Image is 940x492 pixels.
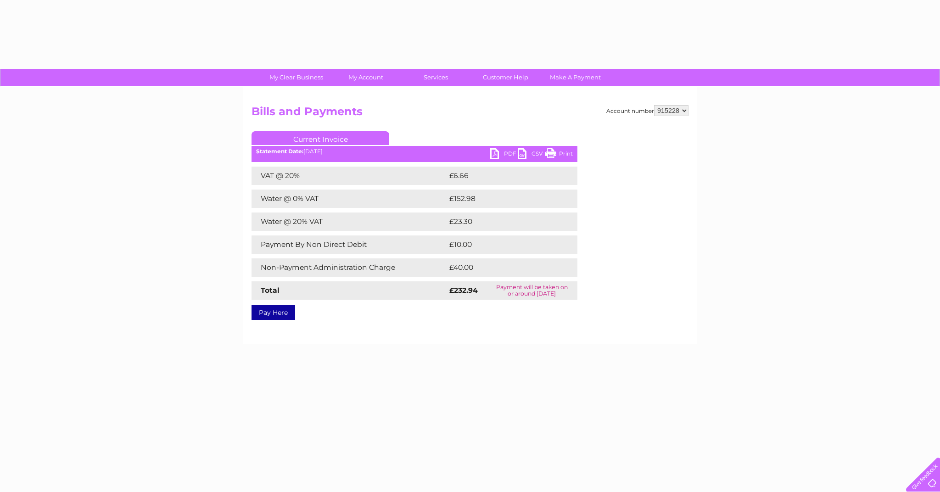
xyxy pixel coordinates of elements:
[468,69,543,86] a: Customer Help
[545,148,573,162] a: Print
[261,286,280,295] strong: Total
[447,235,559,254] td: £10.00
[490,148,518,162] a: PDF
[328,69,404,86] a: My Account
[537,69,613,86] a: Make A Payment
[447,212,559,231] td: £23.30
[447,167,556,185] td: £6.66
[252,167,447,185] td: VAT @ 20%
[252,131,389,145] a: Current Invoice
[252,105,688,123] h2: Bills and Payments
[256,148,303,155] b: Statement Date:
[258,69,334,86] a: My Clear Business
[447,258,560,277] td: £40.00
[252,212,447,231] td: Water @ 20% VAT
[487,281,577,300] td: Payment will be taken on or around [DATE]
[518,148,545,162] a: CSV
[449,286,478,295] strong: £232.94
[606,105,688,116] div: Account number
[447,190,560,208] td: £152.98
[252,148,577,155] div: [DATE]
[252,305,295,320] a: Pay Here
[252,190,447,208] td: Water @ 0% VAT
[252,258,447,277] td: Non-Payment Administration Charge
[252,235,447,254] td: Payment By Non Direct Debit
[398,69,474,86] a: Services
